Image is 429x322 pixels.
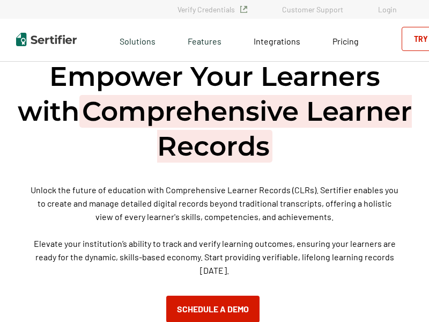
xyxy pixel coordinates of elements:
img: Sertifier | Digital Credentialing Platform [16,33,77,46]
h1: Empower Your Learners with [9,59,420,164]
p: Unlock the future of education with Comprehensive Learner Records (CLRs). Sertifier enables you t... [29,183,400,277]
a: Verify Credentials [177,5,247,14]
span: Solutions [120,33,156,47]
span: Comprehensive Learner Records [79,95,412,163]
img: Verified [240,6,247,13]
span: Pricing [332,36,359,46]
a: Customer Support [282,5,343,14]
span: Integrations [254,36,300,46]
a: Login [378,5,397,14]
a: Integrations [254,33,300,47]
a: Pricing [332,33,359,47]
span: Features [188,33,221,47]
